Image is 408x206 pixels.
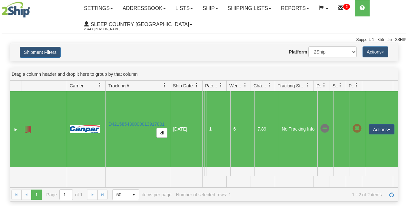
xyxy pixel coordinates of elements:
[79,16,197,33] a: Sleep Country [GEOGRAPHIC_DATA] 2044 / [PERSON_NAME]
[205,83,219,89] span: Packages
[235,192,382,197] span: 1 - 2 of 2 items
[363,46,388,57] button: Actions
[108,83,129,89] span: Tracking #
[230,91,254,167] td: 6
[112,189,172,200] span: items per page
[393,70,407,136] iframe: chat widget
[95,80,105,91] a: Carrier filter column settings
[229,83,243,89] span: Weight
[31,190,42,200] span: Page 1
[20,47,61,58] button: Shipment Filters
[191,80,202,91] a: Ship Date filter column settings
[353,124,362,133] span: Pickup Not Assigned
[303,80,313,91] a: Tracking Status filter column settings
[108,122,164,127] a: D421585430000013917001
[276,0,314,16] a: Reports
[349,83,354,89] span: Pickup Status
[335,80,346,91] a: Shipment Issues filter column settings
[70,125,100,133] img: 14 - Canpar
[264,80,275,91] a: Charge filter column settings
[118,0,171,16] a: Addressbook
[204,91,206,167] td: Sleep Country [GEOGRAPHIC_DATA] Shipping department [GEOGRAPHIC_DATA] [GEOGRAPHIC_DATA] [GEOGRAPH...
[116,191,125,198] span: 50
[198,0,223,16] a: Ship
[170,91,202,167] td: [DATE]
[79,0,118,16] a: Settings
[2,2,30,18] img: logo2044.jpg
[10,68,398,81] div: grid grouping header
[202,91,204,167] td: [PERSON_NAME] [PERSON_NAME] CA QC SHERBROOKE J1J 3B7
[129,190,139,200] span: select
[171,0,198,16] a: Lists
[254,83,267,89] span: Charge
[173,83,193,89] span: Ship Date
[206,91,230,167] td: 1
[60,190,73,200] input: Page 1
[46,189,83,200] span: Page of 1
[25,123,31,134] a: Label
[215,80,226,91] a: Packages filter column settings
[351,80,362,91] a: Pickup Status filter column settings
[316,83,322,89] span: Delivery Status
[333,83,338,89] span: Shipment Issues
[319,80,330,91] a: Delivery Status filter column settings
[2,37,406,43] div: Support: 1 - 855 - 55 - 2SHIP
[369,124,394,134] button: Actions
[112,189,139,200] span: Page sizes drop down
[289,49,307,55] label: Platform
[333,0,355,16] a: 2
[320,124,329,133] span: No Tracking Info
[279,91,317,167] td: No Tracking Info
[70,83,84,89] span: Carrier
[240,80,251,91] a: Weight filter column settings
[159,80,170,91] a: Tracking # filter column settings
[254,91,279,167] td: 7.89
[386,190,397,200] a: Refresh
[223,0,276,16] a: Shipping lists
[278,83,306,89] span: Tracking Status
[343,4,350,10] sup: 2
[84,26,132,33] span: 2044 / [PERSON_NAME]
[13,126,19,133] a: Expand
[89,22,189,27] span: Sleep Country [GEOGRAPHIC_DATA]
[156,128,167,138] button: Copy to clipboard
[176,192,231,197] div: Number of selected rows: 1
